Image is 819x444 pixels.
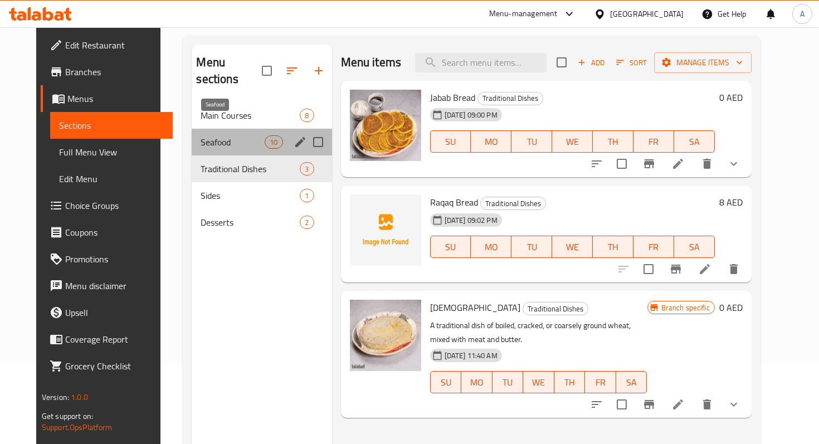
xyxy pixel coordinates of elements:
[65,333,164,346] span: Coverage Report
[430,89,475,106] span: Jabab Bread
[65,226,164,239] span: Coupons
[201,189,300,202] div: Sides
[41,272,173,299] a: Menu disclaimer
[609,54,654,71] span: Sort items
[674,236,715,258] button: SA
[461,371,493,393] button: MO
[42,409,93,423] span: Get support on:
[265,137,282,148] span: 10
[727,398,740,411] svg: Show Choices
[430,319,647,347] p: A traditional dish of boiled, cracked, or coarsely ground wheat, mixed with meat and butter.
[440,350,502,361] span: [DATE] 11:40 AM
[636,150,662,177] button: Branch-specific-item
[719,90,743,105] h6: 0 AED
[679,134,710,150] span: SA
[573,54,609,71] span: Add item
[59,119,164,132] span: Sections
[42,420,113,435] a: Support.OpsPlatform
[475,239,507,255] span: MO
[41,58,173,85] a: Branches
[192,102,331,129] div: Main Courses8
[559,374,581,391] span: TH
[493,371,524,393] button: TU
[475,134,507,150] span: MO
[435,374,457,391] span: SU
[610,393,633,416] span: Select to update
[589,374,612,391] span: FR
[557,134,588,150] span: WE
[341,54,402,71] h2: Menu items
[65,38,164,52] span: Edit Restaurant
[192,155,331,182] div: Traditional Dishes3
[50,139,173,165] a: Full Menu View
[516,239,548,255] span: TU
[41,85,173,112] a: Menus
[478,92,543,105] span: Traditional Dishes
[523,302,588,315] div: Traditional Dishes
[300,217,313,228] span: 2
[613,54,650,71] button: Sort
[583,150,610,177] button: sort-choices
[435,239,467,255] span: SU
[41,353,173,379] a: Grocery Checklist
[471,236,511,258] button: MO
[528,374,550,391] span: WE
[430,299,520,316] span: [DEMOGRAPHIC_DATA]
[511,236,552,258] button: TU
[523,302,588,315] span: Traditional Dishes
[481,197,545,210] span: Traditional Dishes
[435,134,467,150] span: SU
[430,130,471,153] button: SU
[440,215,502,226] span: [DATE] 09:02 PM
[59,172,164,186] span: Edit Menu
[662,256,689,282] button: Branch-specific-item
[489,7,558,21] div: Menu-management
[552,236,593,258] button: WE
[610,152,633,175] span: Select to update
[720,391,747,418] button: show more
[597,134,629,150] span: TH
[42,390,69,404] span: Version:
[430,371,461,393] button: SU
[663,56,743,70] span: Manage items
[637,257,660,281] span: Select to update
[41,32,173,58] a: Edit Restaurant
[573,54,609,71] button: Add
[497,374,519,391] span: TU
[727,157,740,170] svg: Show Choices
[657,302,714,313] span: Branch specific
[350,90,421,161] img: Jabab Bread
[201,109,300,122] span: Main Courses
[694,150,720,177] button: delete
[638,239,670,255] span: FR
[597,239,629,255] span: TH
[350,194,421,266] img: Raqaq Bread
[350,300,421,371] img: Harees
[719,194,743,210] h6: 8 AED
[471,130,511,153] button: MO
[300,191,313,201] span: 1
[201,216,300,229] span: Desserts
[554,371,586,393] button: TH
[65,359,164,373] span: Grocery Checklist
[466,374,488,391] span: MO
[633,236,674,258] button: FR
[65,279,164,292] span: Menu disclaimer
[511,130,552,153] button: TU
[41,192,173,219] a: Choice Groups
[636,391,662,418] button: Branch-specific-item
[65,252,164,266] span: Promotions
[65,306,164,319] span: Upsell
[50,112,173,139] a: Sections
[192,129,331,155] div: Seafood10edit
[671,398,685,411] a: Edit menu item
[415,53,547,72] input: search
[720,150,747,177] button: show more
[719,300,743,315] h6: 0 AED
[633,130,674,153] button: FR
[279,57,305,84] span: Sort sections
[201,162,300,175] span: Traditional Dishes
[265,135,282,149] div: items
